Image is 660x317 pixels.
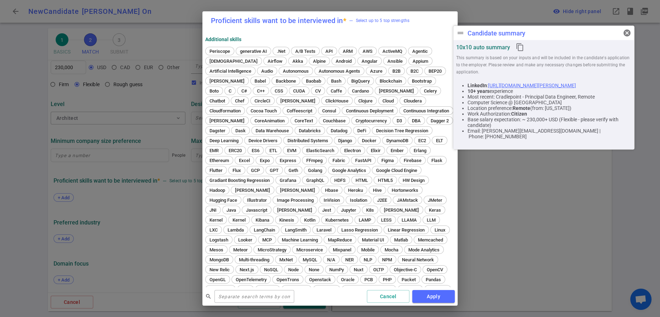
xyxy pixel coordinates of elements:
span: D3 [394,118,404,123]
span: B2B [390,68,403,74]
span: BigQuery [349,78,372,84]
span: Google Analytics [330,168,369,173]
span: OpenCV [424,267,446,272]
span: Select up to 5 top strengths [349,17,409,24]
span: Golang [306,168,325,173]
span: API [323,49,335,54]
span: Chef [233,98,247,104]
span: Airflow [265,59,285,64]
span: N/A [325,257,338,262]
span: OpenTelemetry [233,277,269,282]
span: Cardano [349,88,371,94]
span: Illustrator [245,198,269,203]
span: New Relic [207,267,232,272]
span: Jest [320,207,334,213]
span: Hugging Face [207,198,240,203]
span: [PERSON_NAME] [207,78,247,84]
span: Mobile [359,247,377,252]
span: MapReduce [325,237,354,243]
span: Perception [207,287,234,292]
span: CoreAnimation [252,118,287,123]
span: Flux [230,168,244,173]
span: LangChain [251,227,278,233]
span: Lasso Regression [339,227,380,233]
span: LangSmith [283,227,309,233]
span: ActiveMQ [380,49,405,54]
span: ETL [267,148,280,153]
span: [PERSON_NAME] [381,207,421,213]
span: Bash [329,78,344,84]
span: ARM [340,49,355,54]
span: Elixir [368,148,383,153]
span: GCP [248,168,262,173]
span: Caffe [328,88,345,94]
span: Machine Learning [279,237,320,243]
span: BEP20 [426,68,444,74]
span: .Net [274,49,288,54]
span: Grafana [277,178,299,183]
span: LXC [207,227,220,233]
span: Data Warehouse [253,128,291,133]
span: Consul [320,108,339,113]
span: AWS [360,49,375,54]
span: JNI [207,207,219,213]
input: Separate search terms by comma or space [214,291,294,302]
span: C [226,88,234,94]
span: Datadog [328,128,350,133]
span: Firebase [401,158,424,163]
strong: Additional Skills [205,37,241,42]
span: CSS [272,88,286,94]
span: C# [239,88,250,94]
span: Mesos [207,247,226,252]
button: Apply [412,290,455,303]
span: Android [333,59,354,64]
span: HTML5 [375,178,395,183]
span: Lambda [225,227,246,233]
span: None [306,267,322,272]
span: MySQL [300,257,320,262]
span: Fabric [330,158,348,163]
span: Hbase [323,188,341,193]
span: Couchbase [320,118,348,123]
span: Artificial Intelligence [207,68,254,74]
span: EMR [207,148,221,153]
span: Kubernetes [323,217,351,223]
span: NLP [361,257,375,262]
span: Hortonworks [389,188,421,193]
span: NoSQL [262,267,281,272]
span: DeFi [355,128,369,133]
span: Cloudformation [207,108,243,113]
span: OpenTrons [274,277,302,282]
span: Cloud [380,98,396,104]
span: Mixpanel [330,247,354,252]
span: PHP [380,277,394,282]
span: OpenGL [207,277,228,282]
span: Postgres [426,287,449,292]
span: InVision [321,198,342,203]
span: Blockchain [377,78,404,84]
span: Dagster [207,128,228,133]
span: HDFS [332,178,348,183]
span: Periscope [207,49,233,54]
span: Perl [239,287,252,292]
span: Bootstrap [409,78,434,84]
div: — [349,17,353,24]
span: Logstash [207,237,231,243]
span: Kinesis [277,217,297,223]
span: Laravel [314,227,334,233]
span: [PERSON_NAME] [376,88,416,94]
span: Meteor [231,247,250,252]
span: Backbone [273,78,298,84]
span: Cloudera [401,98,424,104]
button: Cancel [367,290,409,303]
span: K8s [364,207,376,213]
span: HW Design [400,178,427,183]
span: Autonomous [280,68,311,74]
span: Akka [290,59,306,64]
span: Packet [399,277,418,282]
span: generative AI [237,49,269,54]
span: ES6 [249,148,262,153]
span: [PERSON_NAME] [278,98,318,104]
span: Google Cloud Engine [374,168,420,173]
span: Decision Tree Regression [374,128,431,133]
